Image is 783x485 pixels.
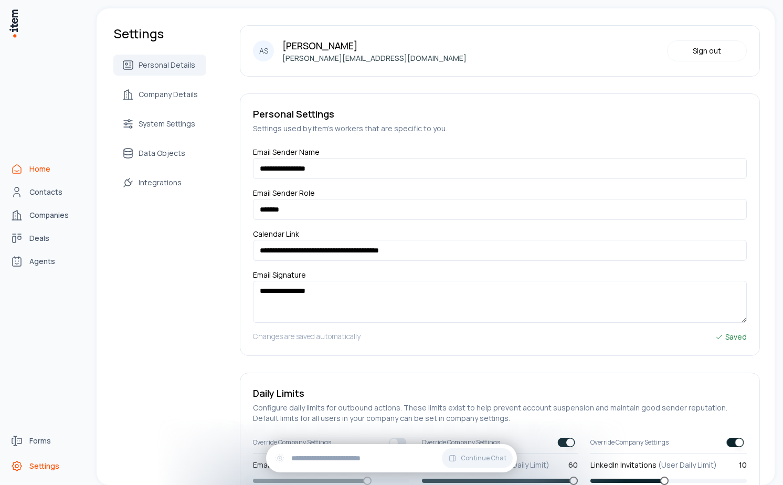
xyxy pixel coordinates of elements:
h5: Personal Settings [253,107,747,121]
a: System Settings [113,113,206,134]
span: Home [29,164,50,174]
span: 10 [739,460,747,470]
span: Contacts [29,187,62,197]
span: Personal Details [139,60,195,70]
h5: Daily Limits [253,386,747,400]
h5: Configure daily limits for outbound actions. These limits exist to help prevent account suspensio... [253,403,747,424]
span: Settings [29,461,59,471]
span: Companies [29,210,69,220]
span: Data Objects [139,148,185,159]
a: Contacts [6,182,86,203]
span: Integrations [139,177,182,188]
a: Companies [6,205,86,226]
span: (User Daily Limit) [658,460,717,470]
a: Personal Details [113,55,206,76]
span: Override Company Settings [422,438,500,447]
span: Continue Chat [461,454,506,462]
div: AS [253,40,274,61]
a: Home [6,159,86,180]
label: Email Signature [253,270,306,284]
span: System Settings [139,119,195,129]
a: Agents [6,251,86,272]
button: Sign out [667,40,747,61]
button: Continue Chat [442,448,513,468]
h5: Settings used by item's workers that are specific to you. [253,123,747,134]
span: Company Details [139,89,198,100]
span: Override Company Settings [253,438,331,447]
label: LinkedIn Invitations [590,460,717,470]
span: (User Daily Limit) [491,460,549,470]
p: [PERSON_NAME] [282,38,467,53]
div: Continue Chat [266,444,517,472]
label: Calendar Link [253,229,299,243]
label: Email Sender Role [253,188,315,202]
h1: Settings [113,25,206,42]
p: [PERSON_NAME][EMAIL_ADDRESS][DOMAIN_NAME] [282,53,467,64]
span: Forms [29,436,51,446]
span: Deals [29,233,49,244]
h5: Changes are saved automatically [253,331,361,343]
span: 60 [568,460,578,470]
a: deals [6,228,86,249]
a: Integrations [113,172,206,193]
a: Company Details [113,84,206,105]
label: Email Sender Name [253,147,320,161]
a: Settings [6,456,86,477]
div: Saved [715,331,747,343]
a: Data Objects [113,143,206,164]
span: Agents [29,256,55,267]
a: Forms [6,430,86,451]
span: Override Company Settings [590,438,669,447]
label: Emails [253,460,334,470]
img: Item Brain Logo [8,8,19,38]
